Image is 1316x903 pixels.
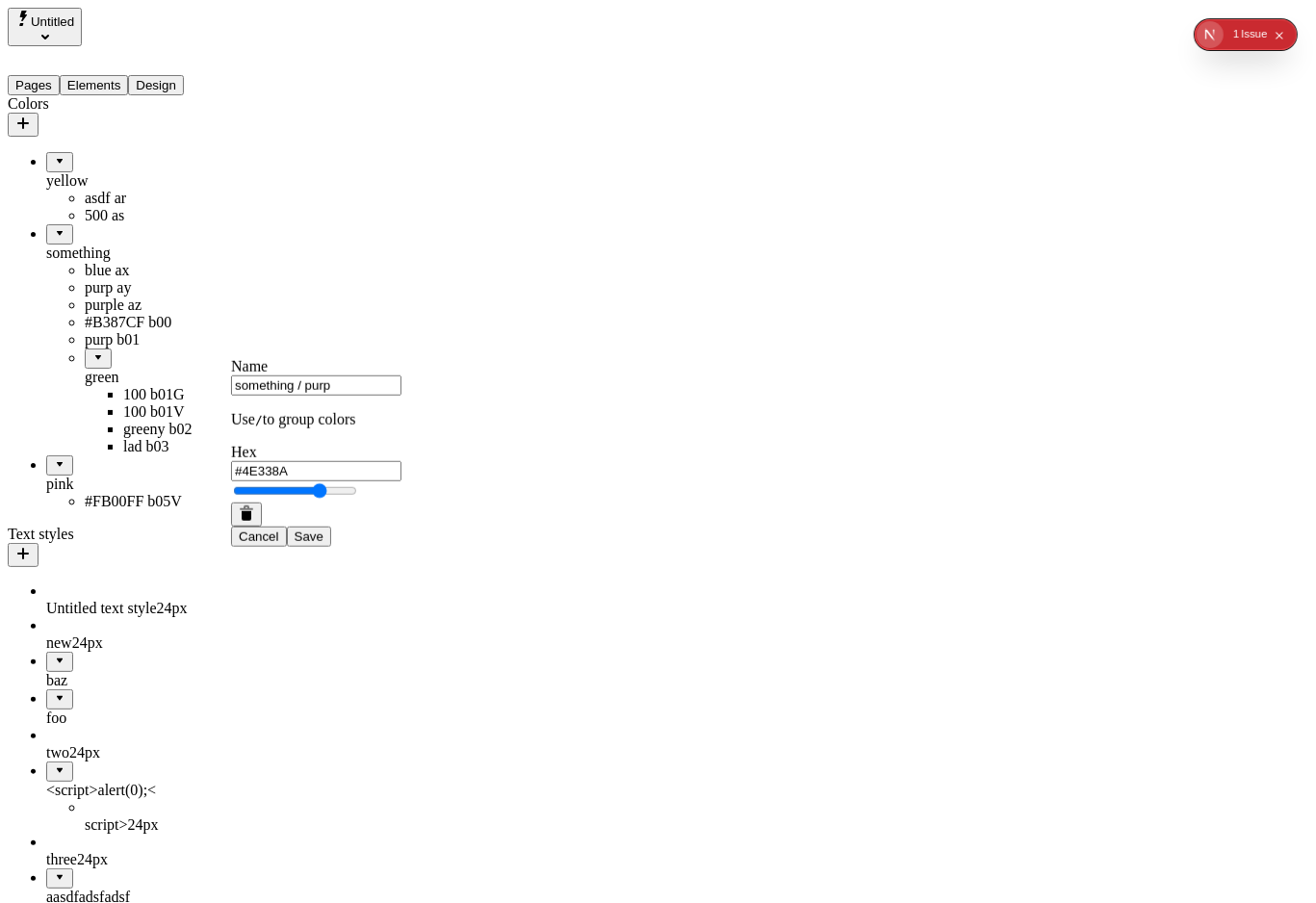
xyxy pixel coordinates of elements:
span: Save [295,529,323,544]
div: 500 as [85,207,239,224]
div: 100 b01V [123,403,239,421]
div: purp ay [85,279,239,297]
div: pink [46,476,239,493]
code: / [255,413,263,427]
div: blue ax [85,262,239,279]
span: 24 px [72,634,103,651]
div: greeny b02 [123,421,239,438]
div: three [46,851,239,868]
div: Text styles [8,526,239,543]
div: two [46,744,239,761]
button: Save [287,527,331,547]
span: 24 px [128,816,159,833]
div: Name [231,358,401,375]
div: yellow [46,172,239,190]
div: Colors [8,95,239,113]
p: Use to group colors [231,411,401,428]
button: Select site [8,8,82,46]
div: purple az [85,297,239,314]
span: Untitled [31,14,74,29]
button: Pages [8,75,60,95]
div: <script>alert(0);< [46,782,239,799]
div: Hex [231,444,401,461]
div: 100 b01G [123,386,239,403]
input: Name (optional) [231,375,401,396]
button: Cancel [231,527,287,547]
p: Cookie Test Route [8,15,281,33]
span: 24 px [77,851,108,867]
div: baz [46,672,239,689]
div: new [46,634,239,652]
div: #FB00FF b05V [85,493,239,510]
div: foo [46,709,239,727]
div: asdf ar [85,190,239,207]
button: Elements [60,75,129,95]
div: purp b01 [85,331,239,348]
span: 24 px [69,744,100,761]
div: Untitled text style [46,600,239,617]
div: lad b03 [123,438,239,455]
span: Cancel [239,529,279,544]
span: 24 px [157,600,188,616]
div: something [46,245,239,262]
div: script> [85,816,239,834]
div: green [85,369,239,386]
button: Design [128,75,184,95]
div: #B387CF b00 [85,314,239,331]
